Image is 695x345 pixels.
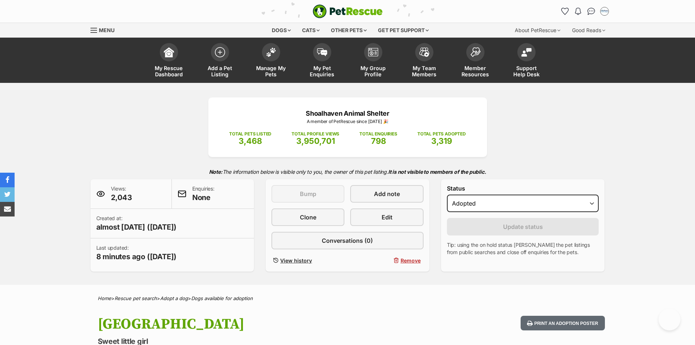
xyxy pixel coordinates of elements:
[98,316,406,333] h1: [GEOGRAPHIC_DATA]
[239,136,262,146] span: 3,468
[368,48,378,57] img: group-profile-icon-3fa3cf56718a62981997c0bc7e787c4b2cf8bcc04b72c1350f741eb67cf2f40e.svg
[99,27,115,33] span: Menu
[559,5,610,17] ul: Account quick links
[313,4,383,18] img: logo-e224e6f780fb5917bec1dbf3a21bbac754714ae5b6737aabdf751b685950b380.svg
[659,308,680,330] iframe: Help Scout Beacon - Open
[111,185,132,203] p: Views:
[152,65,185,77] span: My Rescue Dashboard
[350,255,423,266] button: Remove
[399,39,450,83] a: My Team Members
[255,65,287,77] span: Manage My Pets
[431,136,452,146] span: 3,319
[408,65,441,77] span: My Team Members
[417,131,466,137] p: TOTAL PETS ADOPTED
[271,208,344,226] a: Clone
[90,23,120,36] a: Menu
[401,257,421,264] span: Remove
[388,169,486,175] strong: It is not visible to members of the public.
[98,295,111,301] a: Home
[191,295,253,301] a: Dogs available for adoption
[204,65,236,77] span: Add a Pet Listing
[447,218,599,235] button: Update status
[450,39,501,83] a: Member Resources
[194,39,246,83] a: Add a Pet Listing
[359,131,397,137] p: TOTAL ENQUIRIES
[96,215,177,232] p: Created at:
[575,8,581,15] img: notifications-46538b983faf8c2785f20acdc204bb7945ddae34d4c08c2a6579f10ce5e182be.svg
[567,23,610,38] div: Good Reads
[373,23,434,38] div: Get pet support
[297,39,348,83] a: My Pet Enquiries
[419,47,429,57] img: team-members-icon-5396bd8760b3fe7c0b43da4ab00e1e3bb1a5d9ba89233759b79545d2d3fc5d0d.svg
[111,192,132,203] span: 2,043
[271,255,344,266] a: View history
[521,316,605,331] button: Print an adoption poster
[96,244,177,262] p: Last updated:
[229,131,271,137] p: TOTAL PETS LISTED
[350,208,423,226] a: Edit
[503,222,543,231] span: Update status
[300,213,316,222] span: Clone
[271,232,424,249] a: Conversations (0)
[313,4,383,18] a: PetRescue
[115,295,157,301] a: Rescue pet search
[164,47,174,57] img: dashboard-icon-eb2f2d2d3e046f16d808141f083e7271f6b2e854fb5c12c21221c1fb7104beca.svg
[219,108,476,118] p: Shoalhaven Animal Shelter
[96,252,177,262] span: 8 minutes ago ([DATE])
[447,241,599,256] p: Tip: using the on hold status [PERSON_NAME] the pet listings from public searches and close off e...
[143,39,194,83] a: My Rescue Dashboard
[267,23,296,38] div: Dogs
[326,23,372,38] div: Other pets
[192,185,215,203] p: Enquiries:
[209,169,223,175] strong: Note:
[371,136,386,146] span: 798
[192,192,215,203] span: None
[291,131,339,137] p: TOTAL PROFILE VIEWS
[587,8,595,15] img: chat-41dd97257d64d25036548639549fe6c8038ab92f7586957e7f3b1b290dea8141.svg
[521,48,532,57] img: help-desk-icon-fdf02630f3aa405de69fd3d07c3f3aa587a6932b1a1747fa1d2bba05be0121f9.svg
[559,5,571,17] a: Favourites
[300,189,316,198] span: Bump
[317,48,327,56] img: pet-enquiries-icon-7e3ad2cf08bfb03b45e93fb7055b45f3efa6380592205ae92323e6603595dc1f.svg
[357,65,390,77] span: My Group Profile
[246,39,297,83] a: Manage My Pets
[350,185,423,203] a: Add note
[586,5,597,17] a: Conversations
[510,23,565,38] div: About PetRescue
[382,213,393,222] span: Edit
[470,47,480,57] img: member-resources-icon-8e73f808a243e03378d46382f2149f9095a855e16c252ad45f914b54edf8863c.svg
[374,189,400,198] span: Add note
[160,295,188,301] a: Adopt a dog
[90,164,605,179] p: The information below is visible only to you, the owner of this pet listing.
[501,39,552,83] a: Support Help Desk
[296,136,335,146] span: 3,950,701
[80,296,616,301] div: > > >
[348,39,399,83] a: My Group Profile
[297,23,325,38] div: Cats
[266,47,276,57] img: manage-my-pets-icon-02211641906a0b7f246fdf0571729dbe1e7629f14944591b6c1af311fb30b64b.svg
[96,222,177,232] span: almost [DATE] ([DATE])
[322,236,373,245] span: Conversations (0)
[280,257,312,264] span: View history
[219,118,476,125] p: A member of PetRescue since [DATE] 🎉
[459,65,492,77] span: Member Resources
[510,65,543,77] span: Support Help Desk
[601,8,608,15] img: Jodie Parnell profile pic
[306,65,339,77] span: My Pet Enquiries
[447,185,599,192] label: Status
[271,185,344,203] button: Bump
[572,5,584,17] button: Notifications
[599,5,610,17] button: My account
[215,47,225,57] img: add-pet-listing-icon-0afa8454b4691262ce3f59096e99ab1cd57d4a30225e0717b998d2c9b9846f56.svg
